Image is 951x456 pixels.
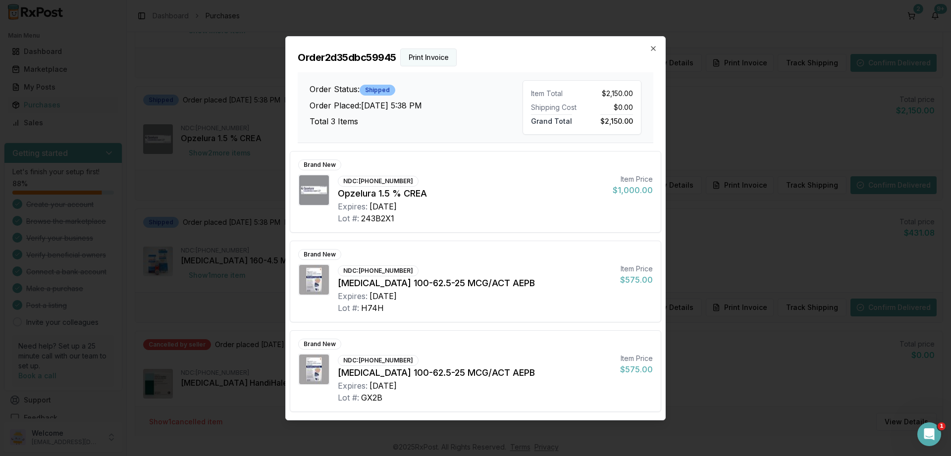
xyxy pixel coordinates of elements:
div: Brand New [298,339,341,350]
div: $575.00 [620,274,653,286]
div: Brand New [298,159,341,170]
h3: Order Status: [310,83,523,96]
button: Print Invoice [400,49,457,66]
div: Shipping Cost [531,102,578,112]
div: Brand New [298,249,341,260]
div: Lot #: [338,302,359,314]
div: [MEDICAL_DATA] 100-62.5-25 MCG/ACT AEPB [338,276,612,290]
img: Opzelura 1.5 % CREA [299,175,329,205]
div: Expires: [338,290,368,302]
h3: Total 3 Items [310,115,523,127]
div: [DATE] [370,290,397,302]
div: [DATE] [370,201,397,212]
div: Item Total [531,89,578,99]
div: 243B2X1 [361,212,394,224]
div: $575.00 [620,363,653,375]
div: Item Price [620,354,653,363]
div: [MEDICAL_DATA] 100-62.5-25 MCG/ACT AEPB [338,366,612,380]
div: [DATE] [370,380,397,392]
img: Trelegy Ellipta 100-62.5-25 MCG/ACT AEPB [299,355,329,384]
div: H74H [361,302,384,314]
span: Grand Total [531,114,572,125]
div: NDC: [PHONE_NUMBER] [338,265,419,276]
div: Expires: [338,201,368,212]
span: $2,150.00 [602,89,633,99]
div: NDC: [PHONE_NUMBER] [338,176,419,187]
div: Lot #: [338,392,359,404]
div: NDC: [PHONE_NUMBER] [338,355,419,366]
span: $2,150.00 [600,114,633,125]
h2: Order 2d35dbc59945 [298,49,653,66]
div: Lot #: [338,212,359,224]
span: 1 [938,422,946,430]
iframe: Intercom live chat [917,422,941,446]
div: $0.00 [586,102,633,112]
div: Item Price [613,174,653,184]
div: GX2B [361,392,382,404]
img: Trelegy Ellipta 100-62.5-25 MCG/ACT AEPB [299,265,329,295]
div: Expires: [338,380,368,392]
div: Item Price [620,264,653,274]
div: Shipped [360,85,395,96]
div: Opzelura 1.5 % CREA [338,187,605,201]
h3: Order Placed: [DATE] 5:38 PM [310,100,523,111]
div: $1,000.00 [613,184,653,196]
